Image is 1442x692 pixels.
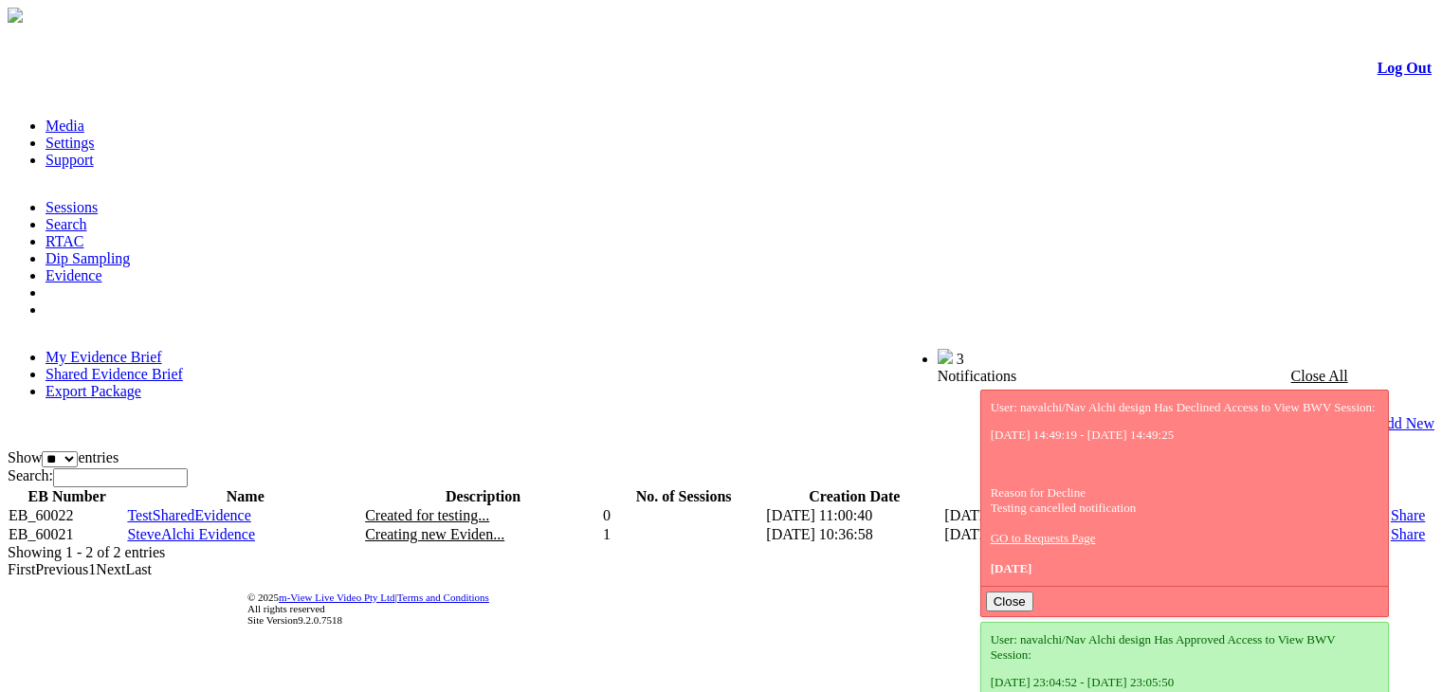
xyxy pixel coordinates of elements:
[8,467,188,483] label: Search:
[1391,507,1425,523] a: Share
[365,507,489,523] span: Created for testing...
[96,561,125,577] a: Next
[1291,368,1348,384] a: Close All
[637,350,900,364] span: Welcome, [PERSON_NAME] design (General User)
[602,487,765,506] th: No. of Sessions: activate to sort column ascending
[8,8,23,23] img: arrow-3.png
[46,267,102,283] a: Evidence
[46,216,87,232] a: Search
[127,507,250,523] a: TestSharedEvidence
[89,581,165,636] img: DigiCert Secured Site Seal
[46,118,84,134] a: Media
[35,561,88,577] a: Previous
[991,561,1032,575] span: [DATE]
[8,525,126,544] td: EB_60021
[397,592,489,603] a: Terms and Conditions
[986,592,1033,611] button: Close
[364,487,602,506] th: Description: activate to sort column ascending
[42,451,78,467] select: Showentries
[46,233,83,249] a: RTAC
[602,506,765,525] td: 0
[1378,60,1432,76] a: Log Out
[125,561,152,577] a: Last
[991,675,1378,690] p: [DATE] 23:04:52 - [DATE] 23:05:50
[8,449,119,465] label: Show entries
[46,383,141,399] a: Export Package
[991,400,1378,576] div: User: navalchi/Nav Alchi design Has Declined Access to View BWV Session: Reason for Decline Testi...
[365,526,504,542] span: Creating new Eviden...
[991,428,1378,443] p: [DATE] 14:49:19 - [DATE] 14:49:25
[279,592,395,603] a: m-View Live Video Pty Ltd
[602,525,765,544] td: 1
[298,614,342,626] span: 9.2.0.7518
[46,135,95,151] a: Settings
[8,506,126,525] td: EB_60022
[46,366,183,382] a: Shared Evidence Brief
[127,526,255,542] a: SteveAlchi Evidence
[46,250,130,266] a: Dip Sampling
[938,368,1395,385] div: Notifications
[8,544,1434,561] div: Showing 1 - 2 of 2 entries
[247,614,1432,626] div: Site Version
[957,351,964,367] span: 3
[88,561,96,577] a: 1
[938,349,953,364] img: bell25.png
[8,487,126,506] th: EB Number: activate to sort column ascending
[126,487,364,506] th: Name: activate to sort column ascending
[247,592,1432,626] div: © 2025 | All rights reserved
[46,349,162,365] a: My Evidence Brief
[46,152,94,168] a: Support
[8,561,35,577] a: First
[1376,415,1434,432] a: Add New
[46,199,98,215] a: Sessions
[53,468,188,487] input: Search:
[1391,526,1425,542] a: Share
[991,531,1096,545] a: GO to Requests Page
